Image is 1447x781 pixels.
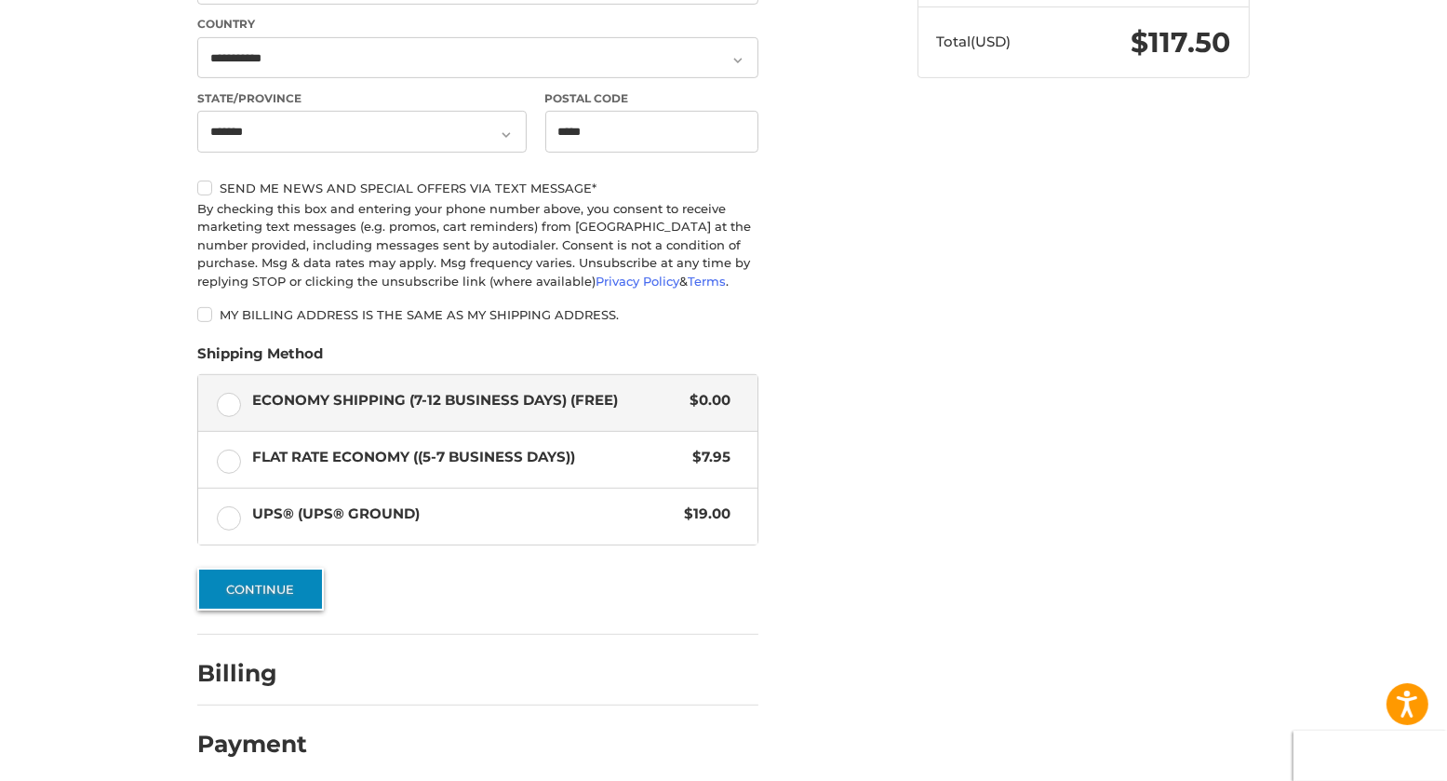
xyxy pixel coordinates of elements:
span: $0.00 [680,390,730,411]
span: Economy Shipping (7-12 Business Days) (Free) [253,390,681,411]
span: $19.00 [675,504,730,525]
a: Privacy Policy [596,274,679,289]
label: My billing address is the same as my shipping address. [197,307,758,322]
label: State/Province [197,90,527,107]
span: $7.95 [683,447,730,468]
button: Continue [197,568,324,611]
label: Send me news and special offers via text message* [197,181,758,195]
iframe: Google Customer Reviews [1293,731,1447,781]
span: Total (USD) [937,33,1012,50]
div: By checking this box and entering your phone number above, you consent to receive marketing text ... [197,200,758,291]
span: $117.50 [1132,25,1231,60]
span: Flat Rate Economy ((5-7 Business Days)) [253,447,684,468]
h2: Billing [197,659,306,688]
label: Postal Code [545,90,759,107]
h2: Payment [197,730,307,759]
legend: Shipping Method [197,343,323,373]
span: UPS® (UPS® Ground) [253,504,676,525]
a: Terms [688,274,726,289]
label: Country [197,16,758,33]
